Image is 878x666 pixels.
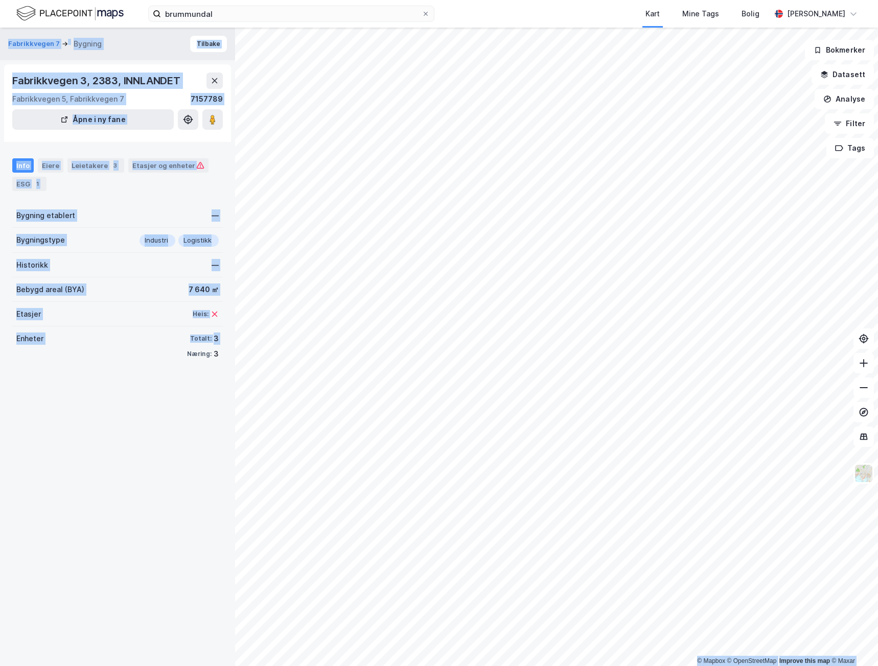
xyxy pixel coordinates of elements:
div: Eiere [38,158,63,173]
button: Tags [826,138,874,158]
div: Fabrikkvegen 5, Fabrikkvegen 7 [12,93,124,105]
img: logo.f888ab2527a4732fd821a326f86c7f29.svg [16,5,124,22]
div: Bygning [74,38,102,50]
div: Enheter [16,332,43,345]
div: Heis: [193,310,209,318]
div: ESG [12,177,47,191]
div: Bebygd areal (BYA) [16,283,84,296]
div: 3 [110,160,120,171]
div: — [212,259,219,271]
button: Filter [825,113,874,134]
div: Næring: [187,350,212,358]
iframe: Chat Widget [827,617,878,666]
a: OpenStreetMap [727,657,777,664]
div: Fabrikkvegen 3, 2383, INNLANDET [12,73,182,89]
div: Info [12,158,34,173]
button: Åpne i ny fane [12,109,174,130]
img: Z [854,464,873,483]
div: Leietakere [67,158,124,173]
a: Mapbox [697,657,725,664]
div: [PERSON_NAME] [787,8,845,20]
div: Bygning etablert [16,209,75,222]
a: Improve this map [779,657,830,664]
div: 7157789 [191,93,223,105]
div: Etasjer [16,308,41,320]
div: 3 [214,332,219,345]
div: 3 [214,348,219,360]
div: Mine Tags [682,8,719,20]
div: Historikk [16,259,48,271]
div: 1 [32,179,42,189]
button: Datasett [812,64,874,85]
div: Totalt: [190,335,212,343]
button: Analyse [815,89,874,109]
div: Etasjer og enheter [132,161,204,170]
div: Kontrollprogram for chat [827,617,878,666]
button: Bokmerker [805,40,874,60]
div: — [212,209,219,222]
div: 7 640 ㎡ [189,283,219,296]
div: Kart [645,8,660,20]
input: Søk på adresse, matrikkel, gårdeiere, leietakere eller personer [161,6,422,21]
div: Bygningstype [16,234,65,246]
div: Bolig [742,8,759,20]
button: Fabrikkvegen 7 [8,39,62,49]
button: Tilbake [190,36,227,52]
